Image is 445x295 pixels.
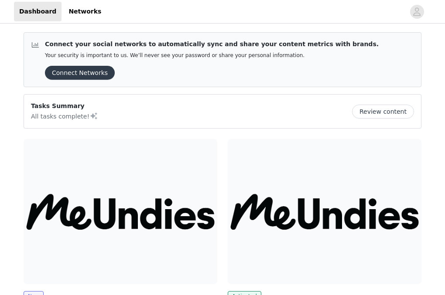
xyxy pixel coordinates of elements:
[31,102,98,111] p: Tasks Summary
[31,111,98,121] p: All tasks complete!
[14,2,62,21] a: Dashboard
[413,5,421,19] div: avatar
[228,139,421,284] img: MeUndies
[45,66,115,80] button: Connect Networks
[24,139,217,284] img: MeUndies
[45,52,379,59] p: Your security is important to us. We’ll never see your password or share your personal information.
[352,105,414,119] button: Review content
[45,40,379,49] p: Connect your social networks to automatically sync and share your content metrics with brands.
[63,2,106,21] a: Networks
